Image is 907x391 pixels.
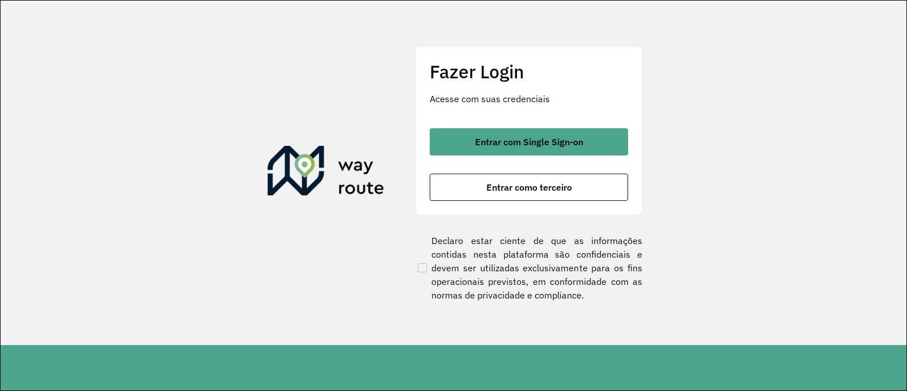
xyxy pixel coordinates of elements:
span: Entrar com Single Sign-on [475,137,583,146]
p: Acesse com suas credenciais [430,92,628,106]
label: Declaro estar ciente de que as informações contidas nesta plataforma são confidenciais e devem se... [416,234,642,302]
img: Roteirizador AmbevTech [268,146,384,200]
button: button [430,128,628,155]
h2: Fazer Login [430,61,628,82]
span: Entrar como terceiro [486,183,572,192]
button: button [430,174,628,201]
